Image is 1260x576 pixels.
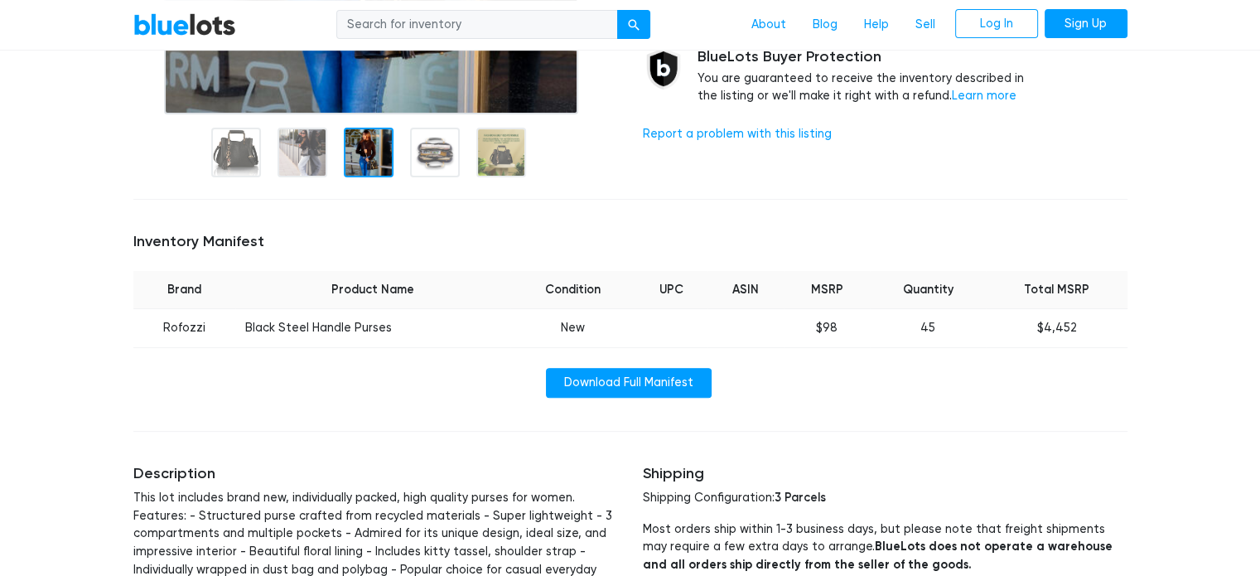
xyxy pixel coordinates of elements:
[133,309,236,348] td: Rofozzi
[643,489,1127,507] p: Shipping Configuration:
[955,9,1038,39] a: Log In
[799,9,851,41] a: Blog
[698,48,1043,105] div: You are guaranteed to receive the inventory described in the listing or we'll make it right with ...
[336,10,618,40] input: Search for inventory
[1045,9,1127,39] a: Sign Up
[546,368,712,398] a: Download Full Manifest
[643,465,1127,483] h5: Shipping
[775,490,826,505] span: 3 Parcels
[643,520,1127,574] p: Most orders ship within 1-3 business days, but please note that freight shipments may require a f...
[510,309,635,348] td: New
[235,271,510,309] th: Product Name
[643,127,832,141] a: Report a problem with this listing
[635,271,707,309] th: UPC
[235,309,510,348] td: Black Steel Handle Purses
[784,271,870,309] th: MSRP
[698,48,1043,66] h5: BlueLots Buyer Protection
[133,233,1127,251] h5: Inventory Manifest
[952,89,1016,103] a: Learn more
[986,271,1127,309] th: Total MSRP
[902,9,949,41] a: Sell
[643,539,1113,572] strong: BlueLots does not operate a warehouse and all orders ship directly from the seller of the goods.
[870,271,986,309] th: Quantity
[784,309,870,348] td: $98
[133,12,236,36] a: BlueLots
[643,48,684,90] img: buyer_protection_shield-3b65640a83011c7d3ede35a8e5a80bfdfaa6a97447f0071c1475b91a4b0b3d01.png
[133,465,618,483] h5: Description
[510,271,635,309] th: Condition
[707,271,784,309] th: ASIN
[870,309,986,348] td: 45
[738,9,799,41] a: About
[133,271,236,309] th: Brand
[851,9,902,41] a: Help
[986,309,1127,348] td: $4,452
